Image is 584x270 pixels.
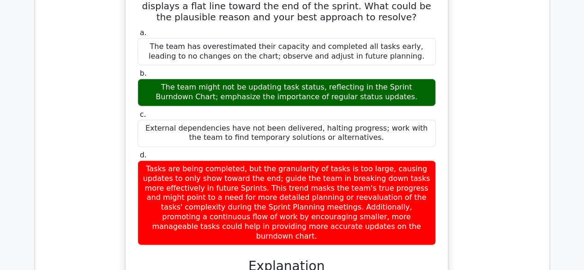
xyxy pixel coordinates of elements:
[140,150,147,159] span: d.
[138,38,436,66] div: The team has overestimated their capacity and completed all tasks early, leading to no changes on...
[138,160,436,245] div: Tasks are being completed, but the granularity of tasks is too large, causing updates to only sho...
[138,78,436,106] div: The team might not be updating task status, reflecting in the Sprint Burndown Chart; emphasize th...
[140,110,146,119] span: c.
[138,120,436,147] div: External dependencies have not been delivered, halting progress; work with the team to find tempo...
[140,69,147,78] span: b.
[140,28,147,37] span: a.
